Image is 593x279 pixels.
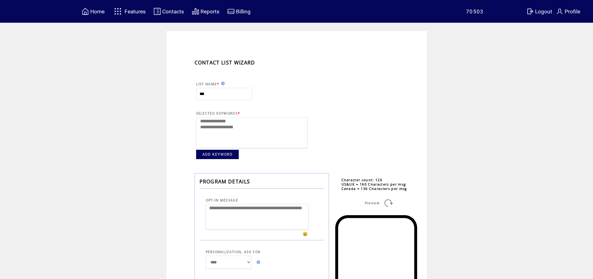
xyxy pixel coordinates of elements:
[200,8,219,15] span: Reports
[227,7,235,15] img: creidtcard.svg
[535,8,552,15] span: Logout
[112,6,123,17] img: features.svg
[206,250,261,254] span: PERSONALIZATION, ASK FOR
[195,59,255,66] span: CONTACT LIST WIZARD
[525,7,555,16] a: Logout
[226,7,252,16] a: Billing
[196,150,239,159] a: ADD KEYWORD
[81,7,106,16] a: Home
[466,8,484,15] span: 70503
[303,231,308,237] span: 😀
[111,5,147,17] a: Features
[125,8,146,15] span: Features
[341,182,406,187] span: US&UK = 160 Characters per msg
[162,8,184,15] span: Contacts
[341,187,407,191] span: Canada = 136 Characters per msg
[196,82,217,86] span: LIST NAME
[255,260,260,264] img: help.gif
[341,178,383,182] span: Character count: 126
[82,7,89,15] img: home.svg
[206,198,238,202] span: OPT-IN MESSAGE
[526,7,534,15] img: exit.svg
[556,7,563,15] img: profile.svg
[153,7,185,16] a: Contacts
[565,8,580,15] span: Profile
[555,7,581,16] a: Profile
[192,7,199,15] img: chart.svg
[200,178,250,185] span: PROGRAM DETAILS
[191,7,220,16] a: Reports
[365,201,379,205] span: Preview
[153,7,161,15] img: contacts.svg
[219,82,225,85] img: help.gif
[196,111,238,116] span: SELECTED KEYWORDS
[236,8,251,15] span: Billing
[90,8,105,15] span: Home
